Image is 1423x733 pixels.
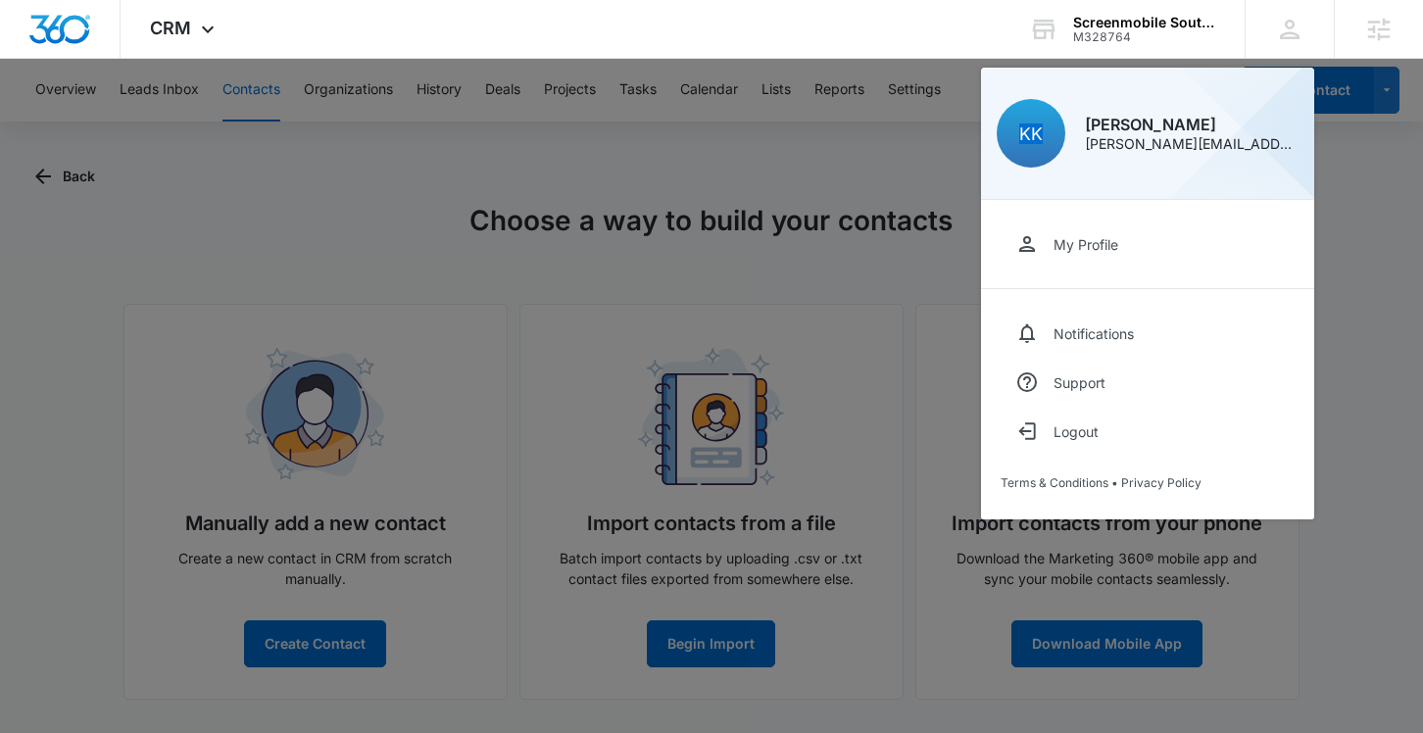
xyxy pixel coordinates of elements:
div: [PERSON_NAME] [1085,117,1299,132]
a: Terms & Conditions [1001,475,1108,490]
a: Notifications [1001,309,1295,358]
a: Privacy Policy [1121,475,1202,490]
span: KK [1019,123,1043,144]
span: CRM [150,18,191,38]
a: Support [1001,358,1295,407]
div: • [1001,475,1295,490]
div: Notifications [1054,325,1134,342]
div: account id [1073,30,1216,44]
div: Support [1054,374,1105,391]
div: account name [1073,15,1216,30]
div: My Profile [1054,236,1118,253]
a: My Profile [1001,220,1295,269]
div: [PERSON_NAME][EMAIL_ADDRESS][PERSON_NAME][DOMAIN_NAME] [1085,137,1299,151]
button: Logout [1001,407,1295,456]
div: Logout [1054,423,1099,440]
